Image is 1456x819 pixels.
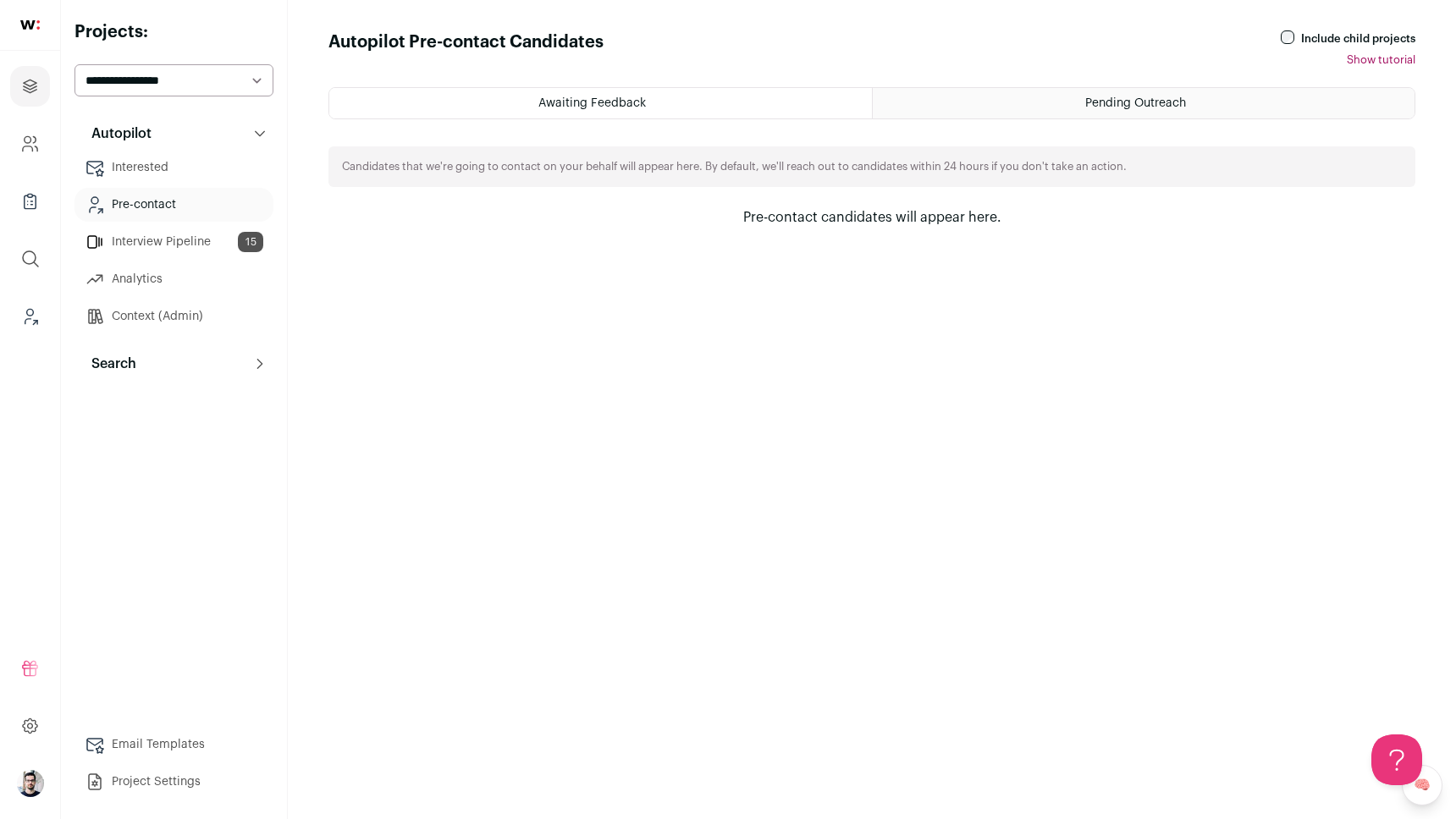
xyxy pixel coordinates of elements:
[1402,765,1442,805] a: 🧠
[1085,97,1186,109] span: Pending Outreach
[74,347,273,381] button: Search
[74,117,273,151] button: Autopilot
[10,66,50,107] a: Projects
[10,124,50,164] a: Company and ATS Settings
[74,20,273,44] h2: Projects:
[81,354,136,374] p: Search
[74,188,273,222] a: Pre-contact
[81,124,152,144] p: Autopilot
[74,151,273,184] a: Interested
[1301,32,1415,46] label: Include child projects
[74,300,273,333] a: Context (Admin)
[74,765,273,799] a: Project Settings
[1371,734,1422,785] iframe: Help Scout Beacon - Open
[10,296,50,337] a: Leads (Backoffice)
[17,770,44,797] button: Open dropdown
[74,728,273,761] a: Email Templates
[74,225,273,259] a: Interview Pipeline15
[238,232,263,252] span: 15
[328,146,1415,187] div: Candidates that we're going to contact on your behalf will appear here. By default, we'll reach o...
[10,181,50,222] a: Company Lists
[873,88,1415,118] a: Pending Outreach
[17,770,44,797] img: 10051957-medium_jpg
[20,20,40,30] img: wellfound-shorthand-0d5821cbd27db2630d0214b213865d53afaa358527fdda9d0ea32b1df1b89c2c.svg
[660,207,1084,228] div: Pre-contact candidates will appear here.
[74,262,273,296] a: Analytics
[328,30,604,67] h1: Autopilot Pre-contact Candidates
[538,97,646,109] span: Awaiting Feedback
[1347,53,1415,67] button: Show tutorial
